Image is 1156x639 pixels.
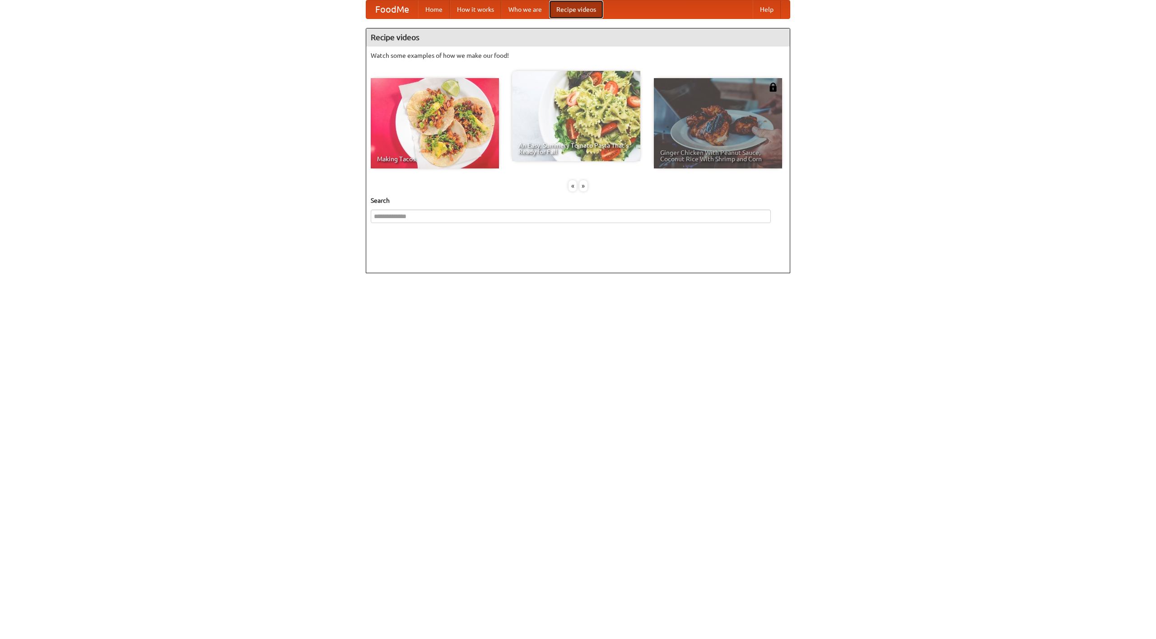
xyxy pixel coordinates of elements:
a: Help [753,0,781,19]
span: An Easy, Summery Tomato Pasta That's Ready for Fall [518,142,634,155]
h4: Recipe videos [366,28,790,47]
a: FoodMe [366,0,418,19]
img: 483408.png [769,83,778,92]
div: » [579,180,587,191]
a: Making Tacos [371,78,499,168]
p: Watch some examples of how we make our food! [371,51,785,60]
a: An Easy, Summery Tomato Pasta That's Ready for Fall [512,71,640,161]
a: Who we are [501,0,549,19]
h5: Search [371,196,785,205]
div: « [569,180,577,191]
a: How it works [450,0,501,19]
a: Recipe videos [549,0,603,19]
a: Home [418,0,450,19]
span: Making Tacos [377,156,493,162]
